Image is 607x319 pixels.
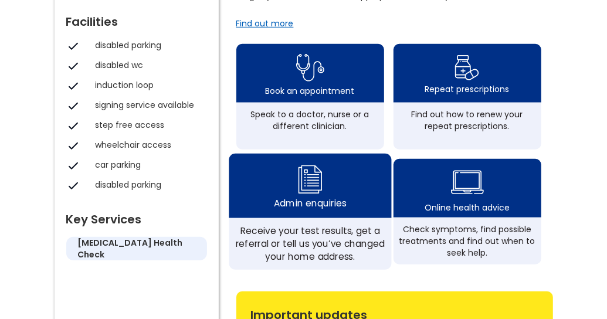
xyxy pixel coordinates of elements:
[96,159,201,171] div: car parking
[235,225,385,263] div: Receive your test results, get a referral or tell us you’ve changed your home address.
[96,139,201,151] div: wheelchair access
[399,108,535,132] div: Find out how to renew your repeat prescriptions.
[394,159,541,264] a: health advice iconOnline health adviceCheck symptoms, find possible treatments and find out when ...
[229,154,391,270] a: admin enquiry iconAdmin enquiriesReceive your test results, get a referral or tell us you’ve chan...
[266,85,355,97] div: Book an appointment
[455,52,480,83] img: repeat prescription icon
[66,208,207,225] div: Key Services
[96,179,201,191] div: disabled parking
[274,197,346,210] div: Admin enquiries
[425,202,510,213] div: Online health advice
[96,79,201,91] div: induction loop
[96,59,201,71] div: disabled wc
[236,18,294,29] a: Find out more
[96,39,201,51] div: disabled parking
[96,99,201,111] div: signing service available
[296,162,324,196] img: admin enquiry icon
[66,10,207,28] div: Facilities
[296,50,324,85] img: book appointment icon
[451,163,484,202] img: health advice icon
[236,44,384,150] a: book appointment icon Book an appointmentSpeak to a doctor, nurse or a different clinician.
[242,108,378,132] div: Speak to a doctor, nurse or a different clinician.
[96,119,201,131] div: step free access
[394,44,541,150] a: repeat prescription iconRepeat prescriptionsFind out how to renew your repeat prescriptions.
[78,237,195,260] h5: [MEDICAL_DATA] health check
[425,83,510,95] div: Repeat prescriptions
[399,223,535,259] div: Check symptoms, find possible treatments and find out when to seek help.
